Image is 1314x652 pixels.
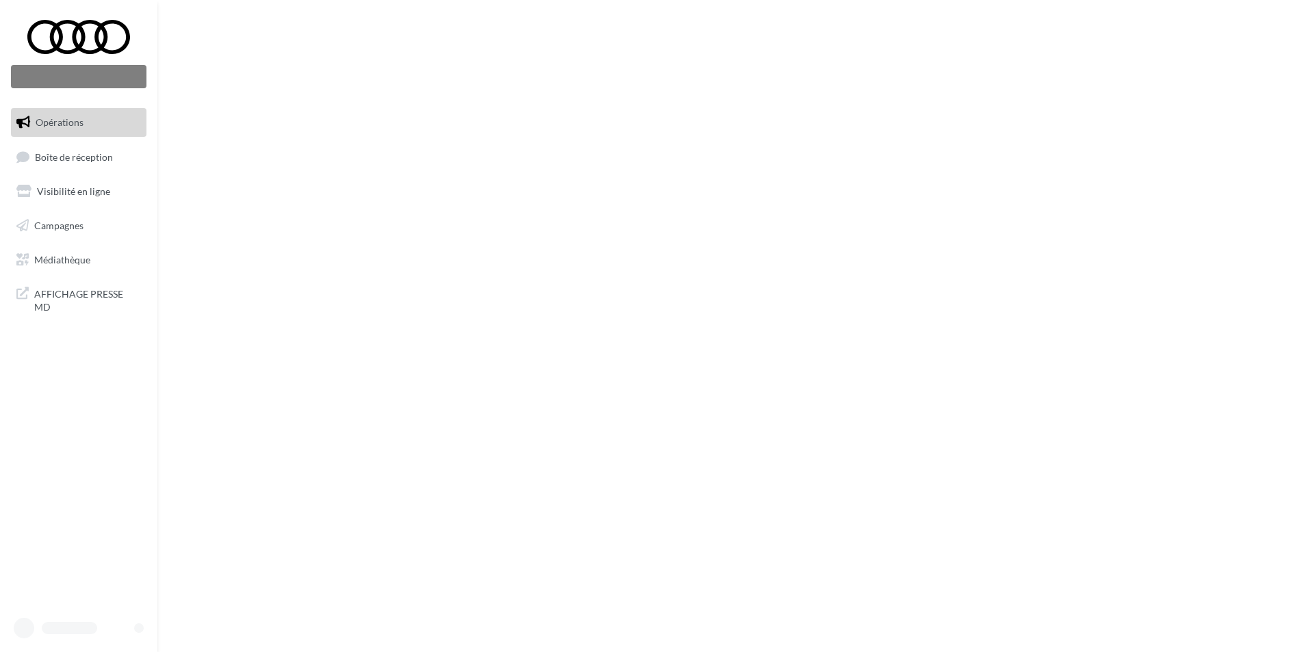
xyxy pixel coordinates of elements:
a: Opérations [8,108,149,137]
a: Campagnes [8,211,149,240]
span: AFFICHAGE PRESSE MD [34,285,141,314]
span: Boîte de réception [35,151,113,162]
a: Médiathèque [8,246,149,274]
a: AFFICHAGE PRESSE MD [8,279,149,320]
span: Visibilité en ligne [37,185,110,197]
span: Médiathèque [34,253,90,265]
span: Campagnes [34,220,83,231]
a: Visibilité en ligne [8,177,149,206]
a: Boîte de réception [8,142,149,172]
div: Nouvelle campagne [11,65,146,88]
span: Opérations [36,116,83,128]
